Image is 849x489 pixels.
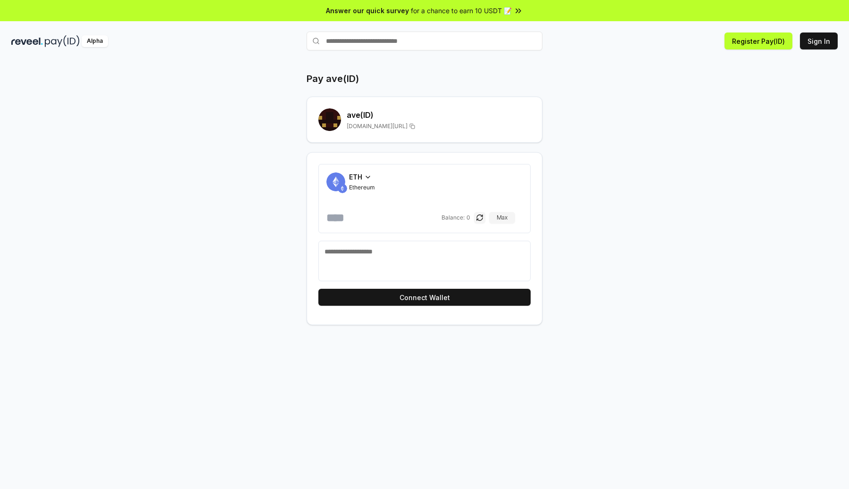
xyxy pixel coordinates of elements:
[45,35,80,47] img: pay_id
[441,214,465,221] span: Balance:
[82,35,108,47] div: Alpha
[338,184,347,193] img: ETH.svg
[349,172,362,182] span: ETH
[489,212,515,223] button: Max
[318,289,531,306] button: Connect Wallet
[724,33,792,49] button: Register Pay(ID)
[307,72,359,85] h1: Pay ave(ID)
[347,109,531,121] h2: ave (ID)
[11,35,43,47] img: reveel_dark
[411,6,512,16] span: for a chance to earn 10 USDT 📝
[800,33,838,49] button: Sign In
[326,6,409,16] span: Answer our quick survey
[349,184,375,191] span: Ethereum
[347,122,408,130] span: [DOMAIN_NAME][URL]
[466,214,470,221] span: 0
